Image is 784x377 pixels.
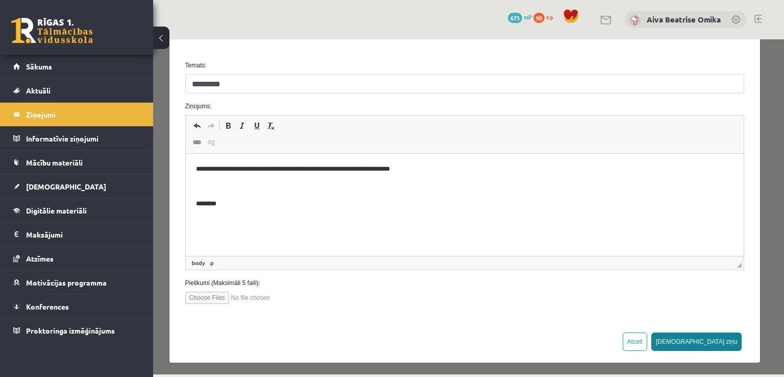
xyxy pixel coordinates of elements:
[524,13,532,21] span: mP
[96,80,111,93] a: Underline (Ctrl+U)
[26,223,140,246] legend: Maksājumi
[26,278,107,287] span: Motivācijas programma
[13,127,140,150] a: Informatīvie ziņojumi
[68,80,82,93] a: Bold (Ctrl+B)
[26,127,140,150] legend: Informatīvie ziņojumi
[26,206,87,215] span: Digitālie materiāli
[13,223,140,246] a: Maksājumi
[26,302,69,311] span: Konferences
[82,80,96,93] a: Italic (Ctrl+I)
[13,151,140,174] a: Mācību materiāli
[498,293,589,312] button: [DEMOGRAPHIC_DATA] ziņu
[13,247,140,270] a: Atzīmes
[546,13,553,21] span: xp
[26,103,140,126] legend: Ziņojumi
[13,55,140,78] a: Sākums
[13,175,140,198] a: [DEMOGRAPHIC_DATA]
[533,13,545,23] span: 90
[13,79,140,102] a: Aktuāli
[13,319,140,342] a: Proktoringa izmēģinājums
[13,199,140,222] a: Digitālie materiāli
[583,223,589,228] span: Resize
[51,97,65,110] a: Unlink
[26,62,52,71] span: Sākums
[37,97,51,110] a: Link (Ctrl+K)
[33,114,591,217] iframe: Editor, wiswyg-editor-47363882094360-1756912493-673
[26,326,115,335] span: Proktoringa izmēģinājums
[51,80,65,93] a: Redo (Ctrl+Y)
[24,62,599,72] label: Ziņojums:
[470,293,494,312] button: Atcelt
[508,13,522,23] span: 673
[13,103,140,126] a: Ziņojumi
[24,239,599,248] label: Pielikumi (Maksimāli 5 faili):
[13,271,140,294] a: Motivācijas programma
[630,15,640,26] img: Aiva Beatrise Omika
[508,13,532,21] a: 673 mP
[55,219,63,228] a: p element
[26,254,54,263] span: Atzīmes
[37,80,51,93] a: Undo (Ctrl+Z)
[13,295,140,318] a: Konferences
[26,86,51,95] span: Aktuāli
[26,182,106,191] span: [DEMOGRAPHIC_DATA]
[37,219,54,228] a: body element
[111,80,125,93] a: Remove Format
[11,18,93,43] a: Rīgas 1. Tālmācības vidusskola
[24,21,599,31] label: Temats:
[533,13,558,21] a: 90 xp
[647,14,721,25] a: Aiva Beatrise Omika
[26,158,83,167] span: Mācību materiāli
